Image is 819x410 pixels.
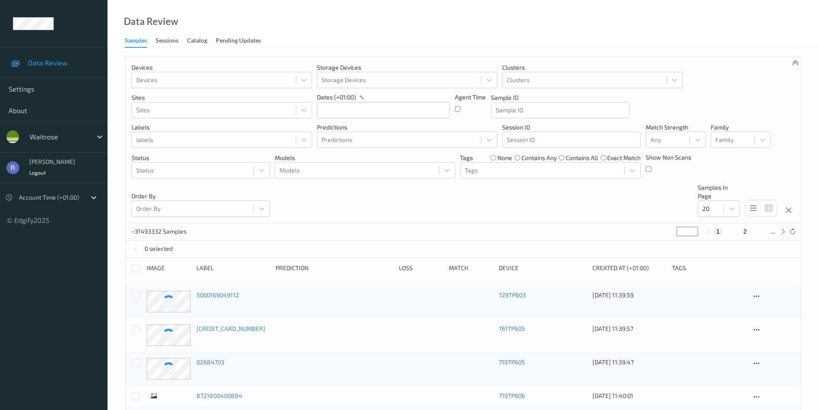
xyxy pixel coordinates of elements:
[132,192,270,200] p: Order By
[125,36,147,48] div: Samples
[132,227,196,236] p: ~31493332 Samples
[147,264,190,273] div: image
[124,17,178,26] div: Data Review
[491,93,629,102] p: Sample ID
[317,93,356,102] p: dates (+01:00)
[497,154,512,162] label: none
[196,325,265,332] a: [CREDIT_CARD_NUMBER]
[646,123,706,132] p: Match Strength
[502,123,641,132] p: Session ID
[317,63,497,72] p: Storage Devices
[196,358,224,366] a: 02684703
[521,154,557,162] label: contains any
[566,154,598,162] label: contains all
[592,291,666,299] div: [DATE] 11:39:59
[156,36,178,47] div: Sessions
[741,228,749,235] button: 2
[499,264,586,273] div: Device
[125,35,156,48] a: Samples
[502,63,683,72] p: Clusters
[460,154,473,162] p: Tags
[196,392,242,399] a: 8721800400884
[768,228,778,235] button: ...
[592,324,666,333] div: [DATE] 11:39:57
[592,358,666,367] div: [DATE] 11:39:47
[607,154,641,162] label: exact match
[317,123,497,132] p: Predictions
[196,264,270,273] div: Label
[592,264,666,273] div: Created At (+01:00)
[216,35,270,47] a: Pending Updates
[187,35,216,47] a: Catalog
[698,183,740,200] p: Samples In Page
[187,36,207,47] div: Catalog
[714,228,722,235] button: 1
[672,264,745,273] div: Tags
[499,291,526,299] a: 729TP603
[399,264,443,273] div: Loss
[711,123,771,132] p: Family
[499,392,525,399] a: 719TP606
[646,153,691,162] p: Show Non Scans
[592,392,666,400] div: [DATE] 11:40:01
[449,264,493,273] div: Match
[196,291,239,299] a: 5000169049112
[499,325,525,332] a: 761TP605
[216,36,261,47] div: Pending Updates
[132,154,270,162] p: Status
[144,244,173,253] p: 0 selected
[499,358,525,366] a: 719TP605
[132,93,312,102] p: Sites
[156,35,187,47] a: Sessions
[132,123,312,132] p: labels
[275,154,455,162] p: Models
[455,93,486,102] p: Agent Time
[276,264,393,273] div: Prediction
[132,63,312,72] p: Devices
